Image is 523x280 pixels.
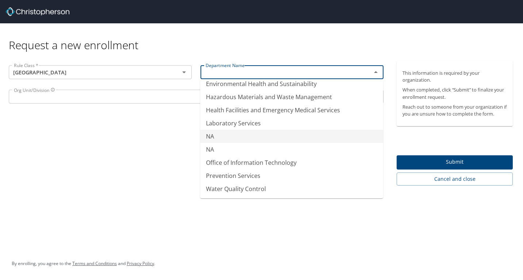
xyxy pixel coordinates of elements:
a: Terms and Conditions [72,260,117,267]
p: Reach out to someone from your organization if you are unsure how to complete the form. [402,104,507,117]
li: Hazardous Materials and Waste Management [200,90,383,104]
li: Water Quality Control [200,182,383,195]
button: Close [371,67,381,77]
button: Open [179,67,189,77]
li: NA [200,143,383,156]
button: Cancel and close [397,172,513,186]
div: By enrolling, you agree to the and . [12,254,155,273]
p: When completed, click “Submit” to finalize your enrollment request. [402,86,507,100]
span: Cancel and close [402,175,507,184]
li: Office of Information Technology [200,156,383,169]
a: Privacy Policy [127,260,154,267]
li: Environmental Health and Sustainability [200,77,383,90]
li: Laboratory Services [200,117,383,130]
p: This information is required by your organization. [402,70,507,83]
span: Submit [402,157,507,167]
li: Health Facilities and Emergency Medical Services [200,104,383,117]
svg: Billing Division [51,87,55,92]
div: Request a new enrollment [9,23,519,52]
img: cbt logo [6,7,69,16]
li: Prevention Services [200,169,383,182]
button: Submit [397,155,513,170]
li: NA [200,130,383,143]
